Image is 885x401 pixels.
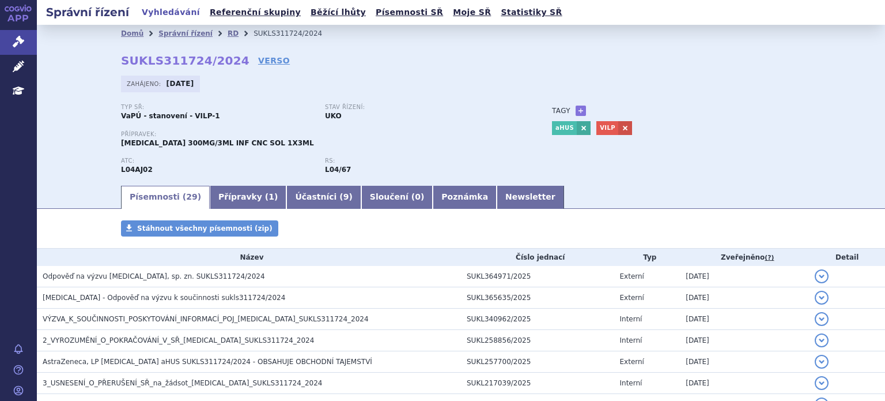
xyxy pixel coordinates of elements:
td: [DATE] [680,351,809,373]
span: 29 [186,192,197,201]
button: detail [815,376,829,390]
a: VILP [596,121,618,135]
a: Písemnosti (29) [121,186,210,209]
a: Newsletter [497,186,564,209]
button: detail [815,333,829,347]
p: Typ SŘ: [121,104,313,111]
button: detail [815,269,829,283]
a: Statistiky SŘ [497,5,565,20]
span: 9 [343,192,349,201]
a: Běžící lhůty [307,5,369,20]
td: SUKL340962/2025 [461,309,614,330]
td: SUKL257700/2025 [461,351,614,373]
li: SUKLS311724/2024 [254,25,337,42]
span: ULTOMIRIS - Odpověď na výzvu k součinnosti sukls311724/2024 [43,294,285,302]
span: Odpověď na výzvu ULTOMIRIS, sp. zn. SUKLS311724/2024 [43,272,265,280]
th: Číslo jednací [461,249,614,266]
span: 1 [268,192,274,201]
h2: Správní řízení [37,4,138,20]
span: Stáhnout všechny písemnosti (zip) [137,224,273,233]
a: RD [228,29,239,38]
strong: RAVULIZUMAB [121,166,153,174]
span: VÝZVA_K_SOUČINNOSTI_POSKYTOVÁNÍ_INFORMACÍ_POJ_ULTOMIRIS_SUKLS311724_2024 [43,315,369,323]
strong: UKO [325,112,342,120]
span: 2_VYROZUMĚNÍ_O_POKRAČOVÁNÍ_V_SŘ_ULTOMIRIS_SUKLS311724_2024 [43,336,314,344]
button: detail [815,291,829,305]
p: ATC: [121,158,313,164]
strong: VaPÚ - stanovení - VILP-1 [121,112,220,120]
th: Typ [614,249,680,266]
td: SUKL364971/2025 [461,266,614,287]
td: [DATE] [680,266,809,287]
td: [DATE] [680,330,809,351]
span: [MEDICAL_DATA] 300MG/3ML INF CNC SOL 1X3ML [121,139,314,147]
a: Přípravky (1) [210,186,286,209]
a: Poznámka [433,186,497,209]
abbr: (?) [765,254,774,262]
span: Interní [620,336,642,344]
th: Detail [809,249,885,266]
button: detail [815,312,829,326]
a: Účastníci (9) [286,186,361,209]
a: Stáhnout všechny písemnosti (zip) [121,220,278,237]
strong: SUKLS311724/2024 [121,54,249,68]
a: Sloučení (0) [361,186,433,209]
td: SUKL258856/2025 [461,330,614,351]
a: Moje SŘ [449,5,494,20]
a: Domů [121,29,143,38]
td: SUKL365635/2025 [461,287,614,309]
th: Název [37,249,461,266]
p: Stav řízení: [325,104,517,111]
span: 3_USNESENÍ_O_PŘERUŠENÍ_SŘ_na_žádsot_ULTOMIRIS_SUKLS311724_2024 [43,379,322,387]
strong: [DATE] [167,80,194,88]
th: Zveřejněno [680,249,809,266]
p: Přípravek: [121,131,529,138]
span: AstraZeneca, LP Ultomiris aHUS SUKLS311724/2024 - OBSAHUJE OBCHODNÍ TAJEMSTVÍ [43,358,372,366]
span: Interní [620,315,642,323]
td: [DATE] [680,309,809,330]
span: Externí [620,358,644,366]
a: + [576,106,586,116]
a: aHUS [552,121,577,135]
span: 0 [415,192,421,201]
span: Zahájeno: [127,79,163,88]
span: Externí [620,272,644,280]
td: SUKL217039/2025 [461,373,614,394]
span: Interní [620,379,642,387]
h3: Tagy [552,104,570,118]
a: Referenční skupiny [206,5,304,20]
td: [DATE] [680,287,809,309]
p: RS: [325,158,517,164]
button: detail [815,355,829,369]
a: Správní řízení [158,29,213,38]
a: Vyhledávání [138,5,203,20]
span: Externí [620,294,644,302]
a: Písemnosti SŘ [372,5,447,20]
strong: ravulizumab [325,166,351,174]
a: VERSO [258,55,290,66]
td: [DATE] [680,373,809,394]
